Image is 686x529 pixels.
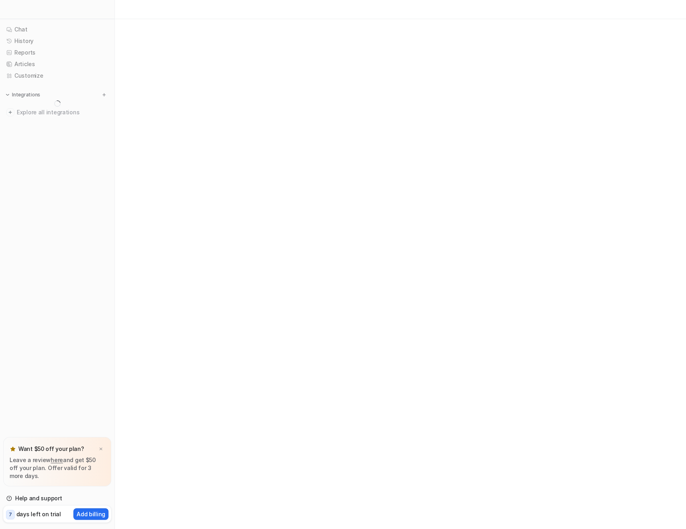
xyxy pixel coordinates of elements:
span: Explore all integrations [17,106,108,119]
a: Chat [3,24,111,35]
a: Customize [3,70,111,81]
button: Add billing [73,508,108,520]
a: Explore all integrations [3,107,111,118]
a: here [51,457,63,463]
p: Want $50 off your plan? [18,445,84,453]
p: Add billing [77,510,105,518]
img: menu_add.svg [101,92,107,98]
p: Leave a review and get $50 off your plan. Offer valid for 3 more days. [10,456,105,480]
p: 7 [9,511,12,518]
img: explore all integrations [6,108,14,116]
a: Help and support [3,493,111,504]
a: Articles [3,59,111,70]
img: star [10,446,16,452]
img: x [99,447,103,452]
p: days left on trial [16,510,61,518]
p: Integrations [12,92,40,98]
a: Reports [3,47,111,58]
a: History [3,35,111,47]
button: Integrations [3,91,43,99]
img: expand menu [5,92,10,98]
